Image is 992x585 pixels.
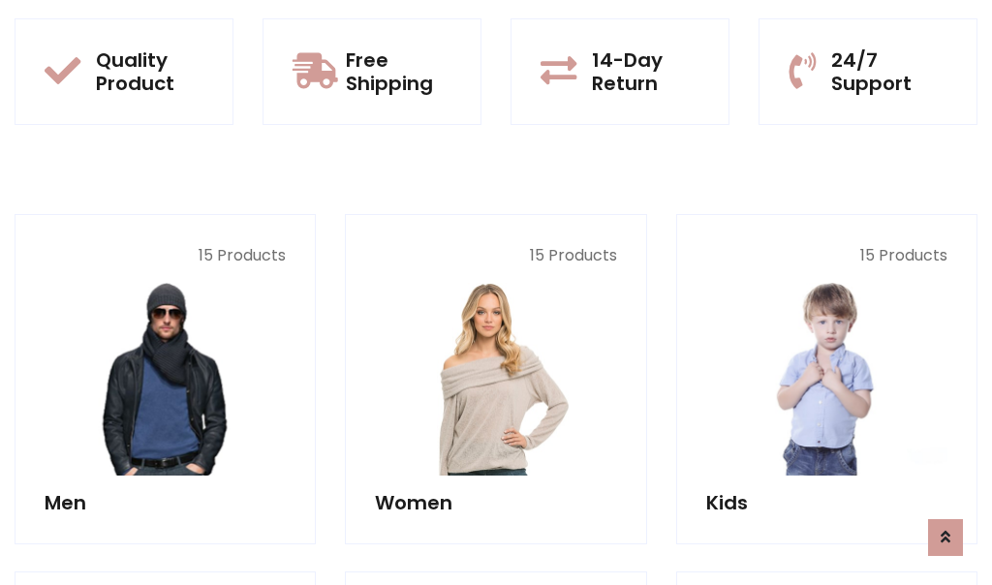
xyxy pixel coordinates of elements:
h5: 14-Day Return [592,48,699,95]
p: 15 Products [706,244,947,267]
p: 15 Products [45,244,286,267]
h5: 24/7 Support [831,48,947,95]
h5: Women [375,491,616,514]
h5: Men [45,491,286,514]
h5: Free Shipping [346,48,451,95]
p: 15 Products [375,244,616,267]
h5: Kids [706,491,947,514]
h5: Quality Product [96,48,203,95]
